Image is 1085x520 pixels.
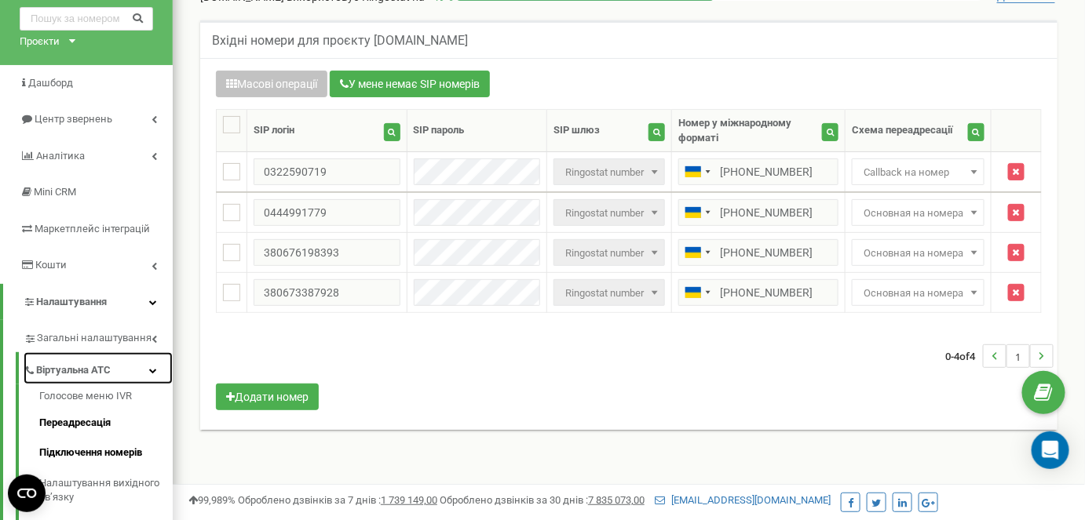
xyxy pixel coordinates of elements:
div: Проєкти [20,35,60,49]
div: Telephone country code [679,200,715,225]
h5: Вхідні номери для проєкту [DOMAIN_NAME] [212,34,468,48]
a: Підключення номерів [39,438,173,468]
span: Оброблено дзвінків за 7 днів : [238,494,437,506]
button: Масові операції [216,71,327,97]
input: Пошук за номером [20,7,153,31]
span: Callback на номер [852,158,985,185]
a: Віртуальна АТС [24,352,173,384]
input: 050 123 4567 [678,279,838,306]
span: Ringostat number [559,202,659,224]
div: Схема переадресації [852,123,953,138]
input: 050 123 4567 [678,239,838,266]
u: 7 835 073,00 [588,494,645,506]
span: Загальні налаштування [37,331,152,346]
button: У мене немає SIP номерів [330,71,490,97]
span: Кошти [35,259,67,271]
div: Номер у міжнародному форматі [678,116,822,145]
span: Mini CRM [34,186,76,198]
span: Ringostat number [559,242,659,264]
span: Ringostat number [553,279,665,306]
span: Аналiтика [36,150,85,162]
span: Центр звернень [35,113,112,125]
span: 0-4 4 [946,344,983,368]
span: Ringostat number [559,162,659,184]
span: Основная на номера [852,199,985,226]
div: Telephone country code [679,159,715,184]
span: Віртуальна АТС [36,363,111,378]
li: 1 [1006,344,1030,368]
div: SIP логін [254,123,294,138]
a: Загальні налаштування [24,320,173,352]
span: Ringostat number [559,282,659,304]
span: Основная на номера [857,202,979,224]
div: Telephone country code [679,280,715,305]
span: Callback на номер [857,162,979,184]
span: Налаштування [36,296,107,307]
a: [EMAIL_ADDRESS][DOMAIN_NAME] [655,494,831,506]
span: Ringostat number [553,239,665,266]
span: Ringostat number [553,199,665,226]
a: Налаштування [3,284,173,321]
button: Open CMP widget [8,475,46,512]
span: 99,989% [188,494,236,506]
input: 050 123 4567 [678,199,838,226]
span: Основная на номера [852,239,985,266]
a: Налаштування вихідного зв’язку [39,468,173,513]
span: of [959,349,970,363]
span: Основная на номера [857,282,979,304]
span: Ringostat number [553,158,665,185]
a: Голосове меню IVR [39,389,173,408]
nav: ... [946,329,1054,384]
div: Telephone country code [679,240,715,265]
div: SIP шлюз [553,123,600,138]
button: Додати номер [216,384,319,410]
span: Основная на номера [852,279,985,306]
div: Open Intercom Messenger [1032,431,1069,469]
span: Оброблено дзвінків за 30 днів : [440,494,645,506]
input: 050 123 4567 [678,158,838,185]
span: Маркетплейс інтеграцій [35,223,150,235]
a: Переадресація [39,408,173,438]
u: 1 739 149,00 [381,494,437,506]
span: Основная на номера [857,242,979,264]
th: SIP пароль [407,110,547,152]
span: Дашборд [28,77,73,89]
